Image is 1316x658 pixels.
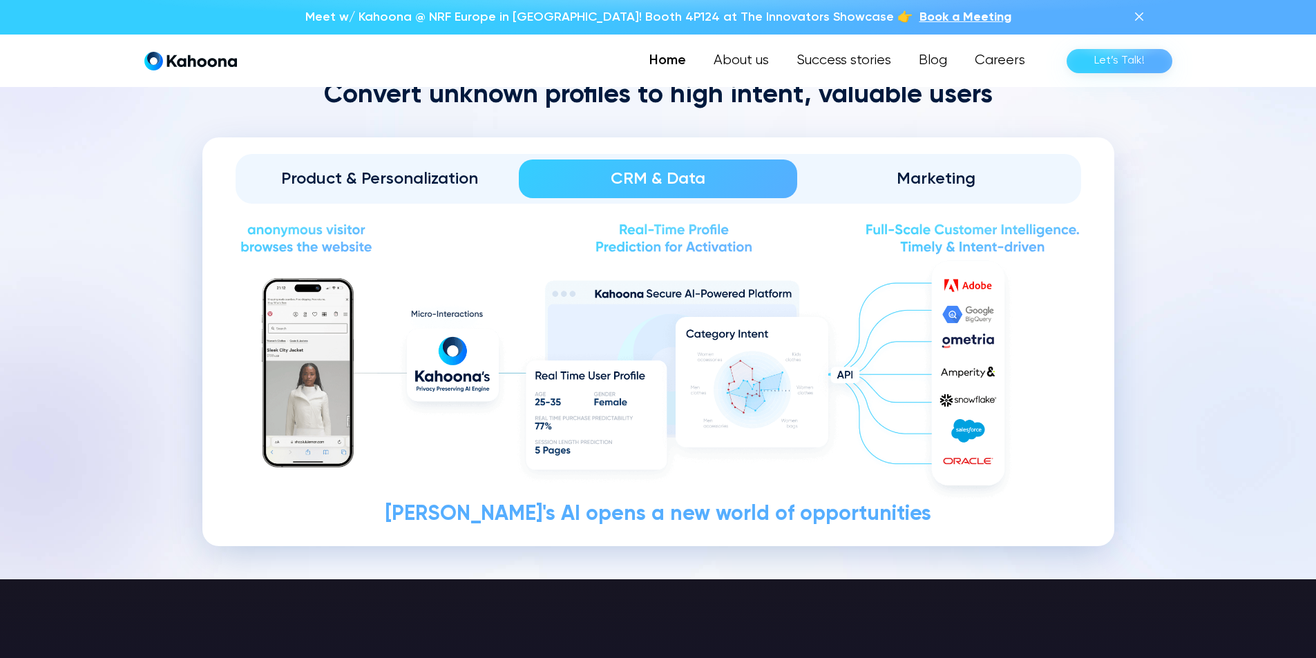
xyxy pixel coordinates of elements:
div: Marketing [817,168,1056,190]
a: Blog [905,47,961,75]
a: Book a Meeting [919,8,1011,26]
div: Let’s Talk! [1094,50,1145,72]
span: Book a Meeting [919,11,1011,23]
div: Product & Personalization [260,168,500,190]
a: Let’s Talk! [1067,49,1172,73]
a: Careers [961,47,1039,75]
a: About us [700,47,783,75]
a: Home [636,47,700,75]
a: home [144,51,237,71]
div: CRM & Data [538,168,778,190]
h2: Convert unknown profiles to high intent, valuable users [202,79,1114,113]
p: Meet w/ Kahoona @ NRF Europe in [GEOGRAPHIC_DATA]! Booth 4P124 at The Innovators Showcase 👉 [305,8,913,26]
div: [PERSON_NAME]'s AI opens a new world of opportunities [236,504,1081,525]
a: Success stories [783,47,905,75]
